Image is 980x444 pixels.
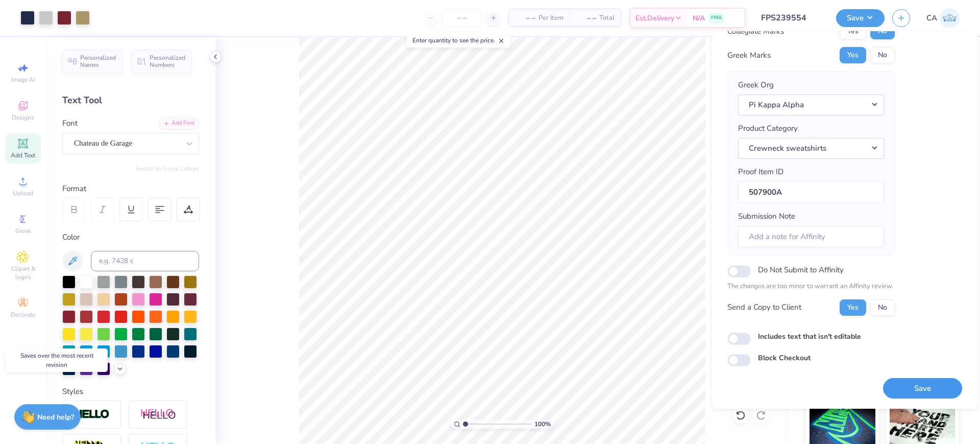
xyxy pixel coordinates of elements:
[37,412,74,422] strong: Need help?
[576,13,596,24] span: – –
[758,353,811,363] label: Block Checkout
[62,94,199,107] div: Text Tool
[11,311,35,319] span: Decorate
[74,409,110,420] img: Stroke
[738,226,884,248] input: Add a note for Affinity
[442,9,482,27] input: – –
[135,165,199,173] button: Switch to Greek Letters
[159,118,199,129] div: Add Font
[538,13,563,24] span: Per Item
[11,76,35,84] span: Image AI
[926,8,960,28] a: CA
[635,13,674,24] span: Est. Delivery
[738,123,798,134] label: Product Category
[727,26,784,37] div: Collegiate Marks
[62,183,200,195] div: Format
[150,54,186,68] span: Personalized Numbers
[883,378,962,399] button: Save
[80,54,116,68] span: Personalized Names
[738,95,884,115] button: Pi Kappa Alpha
[870,299,895,316] button: No
[926,12,937,24] span: CA
[758,263,844,276] label: Do Not Submit to Affinity
[870,47,895,63] button: No
[91,251,199,271] input: e.g. 7428 c
[15,227,31,235] span: Greek
[940,8,960,28] img: Chollene Anne Aranda
[840,299,866,316] button: Yes
[753,8,828,28] input: Untitled Design
[13,189,33,197] span: Upload
[738,79,774,91] label: Greek Org
[870,23,895,39] button: No
[693,13,705,24] span: N/A
[11,151,35,159] span: Add Text
[140,408,176,421] img: Shadow
[62,386,199,398] div: Styles
[840,23,866,39] button: Yes
[599,13,615,24] span: Total
[840,47,866,63] button: Yes
[12,113,34,122] span: Designs
[407,33,510,48] div: Enter quantity to see the price.
[62,118,78,129] label: Font
[836,9,885,27] button: Save
[727,50,771,61] div: Greek Marks
[738,138,884,159] button: Crewneck sweatshirts
[758,331,861,342] label: Includes text that isn't editable
[534,419,551,429] span: 100 %
[62,231,199,243] div: Color
[5,265,41,281] span: Clipart & logos
[738,211,795,222] label: Submission Note
[727,301,801,313] div: Send a Copy to Client
[727,282,895,292] p: The changes are too minor to warrant an Affinity review.
[711,14,722,21] span: FREE
[6,348,108,372] div: Saves over the most recent revision
[515,13,535,24] span: – –
[738,166,783,178] label: Proof Item ID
